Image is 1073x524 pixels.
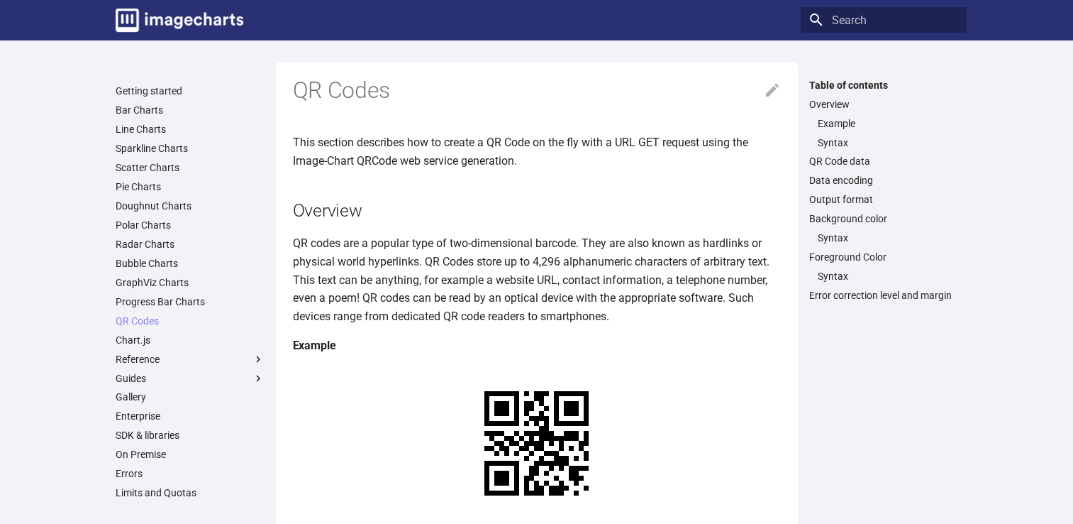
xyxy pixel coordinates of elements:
a: GraphViz Charts [116,276,265,289]
input: Search [801,7,967,33]
a: Syntax [818,231,958,244]
p: This section describes how to create a QR Code on the fly with a URL GET request using the Image-... [293,133,781,170]
label: Reference [116,353,265,366]
a: Output format [809,193,958,206]
h4: Example [293,337,781,355]
a: Getting started [116,84,265,97]
a: Bubble Charts [116,257,265,270]
a: Image-Charts documentation [110,3,249,38]
a: Enterprise [116,410,265,422]
a: Limits and Quotas [116,486,265,499]
a: Polar Charts [116,219,265,231]
a: Gallery [116,391,265,403]
nav: Table of contents [801,79,967,302]
a: Pie Charts [116,180,265,193]
h1: QR Codes [293,76,781,106]
a: Bar Charts [116,104,265,116]
a: QR Codes [116,315,265,327]
a: Line Charts [116,123,265,136]
a: Foreground Color [809,251,958,263]
img: logo [116,9,243,32]
p: QR codes are a popular type of two-dimensional barcode. They are also known as hardlinks or physi... [293,234,781,325]
a: Progress Bar Charts [116,295,265,308]
nav: Background color [809,231,958,244]
a: Syntax [818,136,958,149]
nav: Overview [809,117,958,149]
nav: Foreground Color [809,270,958,283]
a: Errors [116,467,265,480]
a: SDK & libraries [116,429,265,442]
a: Doughnut Charts [116,200,265,212]
label: Table of contents [801,79,967,92]
a: Scatter Charts [116,161,265,174]
label: Guides [116,372,265,385]
a: Example [818,117,958,130]
a: Data encoding [809,174,958,187]
a: QR Code data [809,155,958,168]
a: Status Page [116,506,265,518]
img: chart [460,366,613,520]
h2: Overview [293,198,781,223]
a: Error correction level and margin [809,289,958,302]
a: Sparkline Charts [116,142,265,155]
a: Syntax [818,270,958,283]
a: Background color [809,212,958,225]
a: Radar Charts [116,238,265,251]
a: Overview [809,98,958,111]
a: On Premise [116,448,265,461]
a: Chart.js [116,334,265,346]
